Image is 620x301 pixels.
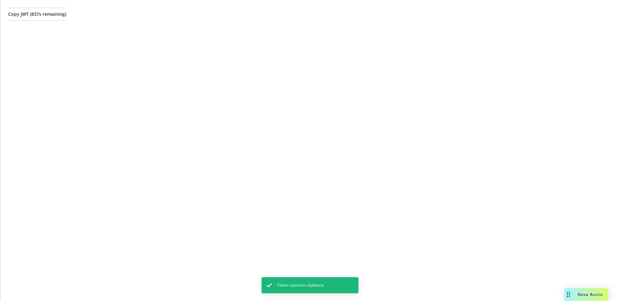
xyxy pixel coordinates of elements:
[564,288,608,301] button: Nova Assist
[564,288,573,301] div: Drag to move
[578,292,603,297] span: Nova Assist
[8,11,66,17] span: Copy JWT ( 837 s remaining)
[8,8,66,21] button: Copy JWT (837s remaining)
[277,282,324,288] span: Token copied to clipboard.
